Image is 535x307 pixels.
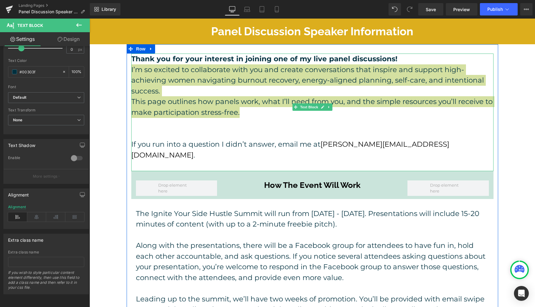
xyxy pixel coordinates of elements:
input: Color [20,68,59,75]
a: Tablet [254,3,269,15]
span: Panel Discussion Speaker Info Page [19,9,78,14]
div: Extra class name [8,250,84,254]
span: If you run into a question I didn’t answer, email me at . [42,121,360,141]
a: New Library [90,3,120,15]
a: Desktop [225,3,240,15]
a: Expand / Collapse [236,85,243,92]
strong: Thank you for your interest in joining one of my live panel discussions! [42,36,308,45]
p: This page outlines how panels work, what I’ll need from you, and the simple resources you’ll rece... [42,78,404,99]
span: Text Block [17,23,43,28]
div: Font [8,85,84,89]
a: Landing Pages [19,3,90,8]
div: Alignment [8,189,29,197]
div: Text Shadow [8,139,35,148]
i: Default [13,95,26,100]
h3: How The Event Will Work [137,162,309,171]
b: None [13,118,23,122]
button: More [520,3,533,15]
p: The Ignite Your Side Hustle Summit will run from [DATE] - [DATE]. Presentations will include 15-2... [46,190,399,211]
div: % [69,67,84,77]
div: Extra class name [8,234,43,243]
span: Text Block [209,85,230,92]
a: Expand / Collapse [58,26,66,35]
span: Row [45,26,58,35]
div: Text Color [8,58,84,63]
button: Undo [389,3,401,15]
div: Open Intercom Messenger [514,286,529,301]
div: If you wish to style particular content element differently, then use this field to add a class n... [8,270,84,294]
a: Laptop [240,3,254,15]
div: Enable [8,155,65,162]
a: Design [46,32,91,46]
span: Preview [453,6,470,13]
button: More settings [4,169,89,184]
button: Redo [403,3,416,15]
p: Along with the presentations, there will be a Facebook group for attendees to have fun in, hold e... [46,222,399,264]
p: More settings [33,174,58,179]
p: I’m so excited to collaborate with you and create conversations that inspire and support high-ach... [42,46,404,78]
div: Text Transform [8,108,84,112]
span: Publish [487,7,503,12]
span: Library [102,6,116,12]
span: px [78,47,83,51]
a: Mobile [269,3,284,15]
a: Preview [446,3,477,15]
button: Publish [480,3,518,15]
span: Save [426,6,436,13]
div: Alignment [8,205,26,209]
